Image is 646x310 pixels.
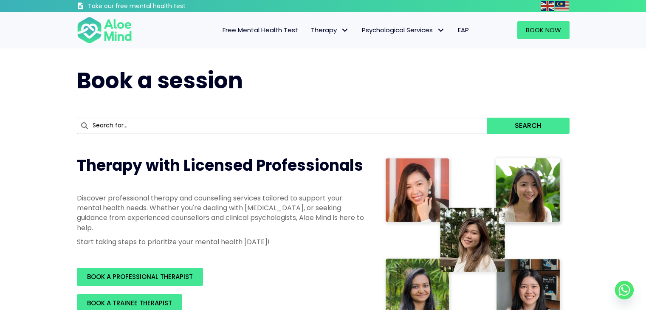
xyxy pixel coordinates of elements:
[355,21,451,39] a: Psychological ServicesPsychological Services: submenu
[526,25,561,34] span: Book Now
[615,281,634,299] a: Whatsapp
[77,2,231,12] a: Take our free mental health test
[87,272,193,281] span: BOOK A PROFESSIONAL THERAPIST
[435,24,447,37] span: Psychological Services: submenu
[77,237,366,247] p: Start taking steps to prioritize your mental health [DATE]!
[458,25,469,34] span: EAP
[77,193,366,233] p: Discover professional therapy and counselling services tailored to support your mental health nee...
[339,24,351,37] span: Therapy: submenu
[87,299,172,307] span: BOOK A TRAINEE THERAPIST
[517,21,570,39] a: Book Now
[88,2,231,11] h3: Take our free mental health test
[77,268,203,286] a: BOOK A PROFESSIONAL THERAPIST
[77,118,488,134] input: Search for...
[541,1,555,11] a: English
[77,155,363,176] span: Therapy with Licensed Professionals
[555,1,569,11] img: ms
[451,21,475,39] a: EAP
[541,1,554,11] img: en
[305,21,355,39] a: TherapyTherapy: submenu
[555,1,570,11] a: Malay
[143,21,475,39] nav: Menu
[223,25,298,34] span: Free Mental Health Test
[362,25,445,34] span: Psychological Services
[77,16,132,44] img: Aloe mind Logo
[216,21,305,39] a: Free Mental Health Test
[487,118,569,134] button: Search
[77,65,243,96] span: Book a session
[311,25,349,34] span: Therapy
